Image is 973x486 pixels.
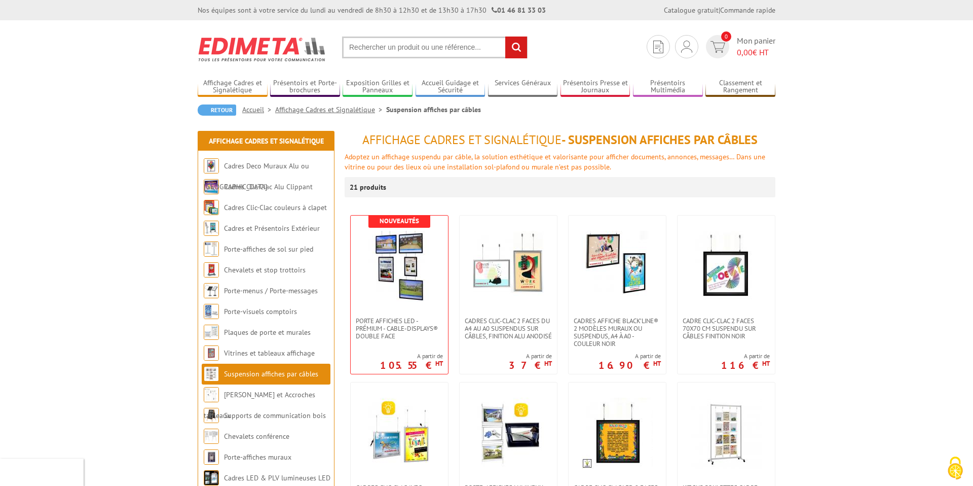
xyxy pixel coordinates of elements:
[569,317,666,348] a: Cadres affiche Black’Line® 2 modèles muraux ou suspendus, A4 à A0 - couleur noir
[380,217,419,225] b: Nouveautés
[209,136,324,146] a: Affichage Cadres et Signalétique
[762,359,770,368] sup: HT
[492,6,546,15] strong: 01 46 81 33 03
[198,105,236,116] a: Retour
[938,452,973,486] button: Cookies (fenêtre modale)
[509,362,552,368] p: 37 €
[204,158,219,173] img: Cadres Deco Muraux Alu ou Bois
[204,262,219,277] img: Chevalets et stop trottoirs
[342,37,528,58] input: Rechercher un produit ou une référence...
[224,349,315,358] a: Vitrines et tableaux affichage
[435,359,443,368] sup: HT
[544,359,552,368] sup: HT
[224,307,297,316] a: Porte-visuels comptoirs
[224,453,291,462] a: Porte-affiches muraux
[204,366,219,381] img: Suspension affiches par câbles
[224,265,306,274] a: Chevalets et stop trottoirs
[416,79,485,95] a: Accueil Guidage et Sécurité
[505,37,527,58] input: rechercher
[362,132,562,148] span: Affichage Cadres et Signalétique
[473,398,544,469] img: Porte-affiches lumineux LED suspendus sur câbles, nombreux modèles et formats
[380,362,443,368] p: 105.55 €
[737,47,775,58] span: € HT
[224,473,330,482] a: Cadres LED & PLV lumineuses LED
[204,387,219,402] img: Cimaises et Accroches tableaux
[204,161,309,191] a: Cadres Deco Muraux Alu ou [GEOGRAPHIC_DATA]
[204,304,219,319] img: Porte-visuels comptoirs
[204,283,219,298] img: Porte-menus / Porte-messages
[721,31,731,42] span: 0
[653,359,661,368] sup: HT
[703,35,775,58] a: devis rapide 0 Mon panier 0,00€ HT
[345,152,765,171] font: Adoptez un affichage suspendu par câble, la solution esthétique et valorisante pour afficher docu...
[204,200,219,215] img: Cadres Clic-Clac couleurs à clapet
[204,470,219,485] img: Cadres LED & PLV lumineuses LED
[343,79,413,95] a: Exposition Grilles et Panneaux
[204,345,219,361] img: Vitrines et tableaux affichage
[356,317,443,340] span: Porte Affiches LED - Prémium - Cable-Displays® Double face
[380,352,443,360] span: A partir de
[721,362,770,368] p: 116 €
[224,245,313,254] a: Porte-affiches de sol sur pied
[943,456,968,481] img: Cookies (fenêtre modale)
[691,231,762,302] img: Cadre Clic-Clac 2 faces 70x70 cm suspendu sur câbles finition noir
[270,79,340,95] a: Présentoirs et Porte-brochures
[224,411,326,420] a: Supports de communication bois
[737,35,775,58] span: Mon panier
[574,317,661,348] span: Cadres affiche Black’Line® 2 modèles muraux ou suspendus, A4 à A0 - couleur noir
[224,328,311,337] a: Plaques de porte et murales
[681,41,692,53] img: devis rapide
[633,79,703,95] a: Présentoirs Multimédia
[224,369,318,378] a: Suspension affiches par câbles
[224,224,320,233] a: Cadres et Présentoirs Extérieur
[198,30,327,68] img: Edimeta
[386,105,481,115] li: Suspension affiches par câbles
[664,5,775,15] div: |
[598,362,661,368] p: 16.90 €
[509,352,552,360] span: A partir de
[465,317,552,340] span: Cadres Clic-Clac 2 faces du A4 au A0 suspendus sur câbles, finition alu anodisé
[460,317,557,340] a: Cadres Clic-Clac 2 faces du A4 au A0 suspendus sur câbles, finition alu anodisé
[351,317,448,340] a: Porte Affiches LED - Prémium - Cable-Displays® Double face
[350,177,388,197] p: 21 produits
[737,47,753,57] span: 0,00
[198,79,268,95] a: Affichage Cadres et Signalétique
[204,449,219,465] img: Porte-affiches muraux
[678,317,775,340] a: Cadre Clic-Clac 2 faces 70x70 cm suspendu sur câbles finition noir
[683,317,770,340] span: Cadre Clic-Clac 2 faces 70x70 cm suspendu sur câbles finition noir
[204,429,219,444] img: Chevalets conférence
[224,182,313,191] a: Cadres Clic-Clac Alu Clippant
[204,325,219,340] img: Plaques de porte et murales
[582,398,653,469] img: Cadre Clic-Clac LED 2 faces 70x70cm suspendu sur câbles finition noir
[560,79,630,95] a: Présentoirs Presse et Journaux
[224,432,289,441] a: Chevalets conférence
[204,241,219,257] img: Porte-affiches de sol sur pied
[598,352,661,360] span: A partir de
[224,286,318,295] a: Porte-menus / Porte-messages
[364,231,435,302] img: Porte Affiches LED - Prémium - Cable-Displays® Double face
[664,6,719,15] a: Catalogue gratuit
[721,352,770,360] span: A partir de
[345,133,775,147] h1: - Suspension affiches par câbles
[705,79,775,95] a: Classement et Rangement
[204,390,315,420] a: [PERSON_NAME] et Accroches tableaux
[720,6,775,15] a: Commande rapide
[691,398,762,469] img: Kit sur roulettes cadre autoportant + 12 porte-visuels A4 Portrait
[653,41,663,53] img: devis rapide
[204,221,219,236] img: Cadres et Présentoirs Extérieur
[364,398,435,469] img: Cadres clic-clac avec éclairage LED,2 Faces A4 au A0 finition Alu Anodisé
[242,105,275,114] a: Accueil
[275,105,386,114] a: Affichage Cadres et Signalétique
[473,231,544,302] img: Cadres Clic-Clac 2 faces du A4 au A0 suspendus sur câbles, finition alu anodisé
[198,5,546,15] div: Nos équipes sont à votre service du lundi au vendredi de 8h30 à 12h30 et de 13h30 à 17h30
[710,41,725,53] img: devis rapide
[582,231,653,302] img: Cadres affiche Black’Line® 2 modèles muraux ou suspendus, A4 à A0 - couleur noir
[488,79,558,95] a: Services Généraux
[224,203,327,212] a: Cadres Clic-Clac couleurs à clapet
